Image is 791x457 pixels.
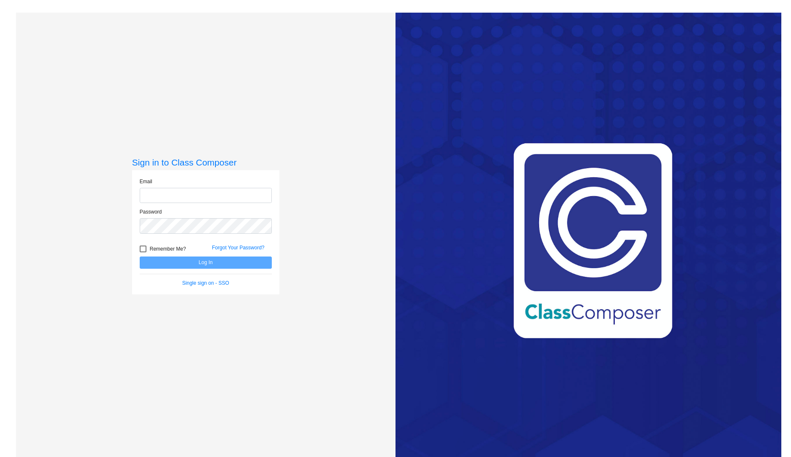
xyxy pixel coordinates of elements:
label: Email [140,178,152,185]
span: Remember Me? [150,244,186,254]
a: Single sign on - SSO [182,280,229,286]
a: Forgot Your Password? [212,245,265,251]
button: Log In [140,257,272,269]
label: Password [140,208,162,216]
h3: Sign in to Class Composer [132,157,279,168]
